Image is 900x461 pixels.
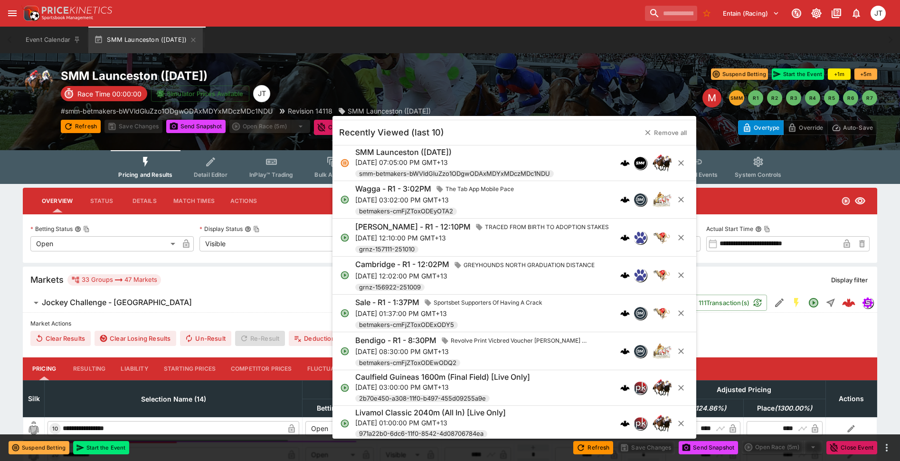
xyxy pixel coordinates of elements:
[34,190,80,212] button: Overview
[871,6,886,21] div: Josh Tanner
[634,382,646,394] img: pricekinetics.png
[95,331,176,346] button: Clear Losing Results
[30,317,870,331] label: Market Actions
[194,171,227,178] span: Detail Editor
[825,380,877,417] th: Actions
[711,68,768,80] button: Suspend Betting
[300,357,360,380] button: Fluctuations
[113,357,156,380] button: Liability
[854,68,877,80] button: +5m
[199,225,243,233] p: Display Status
[340,158,350,168] svg: Suspended
[355,429,487,439] span: 971a22b0-6dc6-11f0-8542-4d08706784ea
[355,308,546,318] p: [DATE] 01:37:00 PM GMT+13
[314,120,365,135] button: Close Event
[634,193,646,206] img: betmakers.png
[338,106,431,116] div: SMM Launceston (12/10/25)
[355,245,418,254] span: grnz-157111-251010
[822,294,839,311] button: Straight
[634,157,646,169] img: samemeetingmulti.png
[663,380,825,399] th: Adjusted Pricing
[653,266,672,285] img: greyhound_racing.png
[23,68,53,99] img: horse_racing.png
[229,120,310,133] div: split button
[355,195,518,205] p: [DATE] 03:02:00 PM GMT+13
[634,193,647,206] div: betmakers
[180,331,231,346] span: Un-Result
[634,345,646,357] img: betmakers.png
[348,106,431,116] p: SMM Launceston ([DATE])
[828,68,851,80] button: +1m
[355,394,490,403] span: 2b70e450-a308-11f0-b497-455d09255a9e
[355,372,530,382] h6: Caulfield Guineas 1600m (Final Field) [Live Only]
[355,418,506,428] p: [DATE] 01:00:00 PM GMT+13
[634,269,647,282] div: grnz
[679,441,738,454] button: Send Snapshot
[355,382,530,392] p: [DATE] 03:00:00 PM GMT+13
[573,441,613,454] button: Refresh
[747,403,823,414] span: Place(1300.00%)
[340,195,350,204] svg: Open
[771,294,788,311] button: Edit Detail
[42,7,112,14] img: PriceKinetics
[166,120,226,133] button: Send Snapshot
[156,357,223,380] button: Starting Prices
[634,156,647,170] div: samemeetingmulti
[339,127,444,138] h5: Recently Viewed (last 10)
[166,190,222,212] button: Match Times
[306,403,373,414] span: Betting Status
[729,90,744,106] button: SMM
[827,120,877,135] button: Auto-Save
[717,6,785,21] button: Select Tenant
[355,147,452,157] h6: SMM Launceston ([DATE])
[340,383,350,393] svg: Open
[460,260,598,270] span: GREYHOUNDS NORTH GRADUATION DISTANCE
[131,394,217,405] span: Selection Name (14)
[702,88,721,107] div: Edit Meeting
[653,304,672,323] img: greyhound_racing.png
[61,120,101,133] button: Refresh
[340,419,350,428] svg: Open
[799,123,823,133] p: Override
[253,85,270,102] div: Josh Tanner
[634,381,647,394] div: pricekinetics
[23,293,692,312] button: Jockey Challenge - [GEOGRAPHIC_DATA]
[4,5,21,22] button: open drawer
[634,307,646,319] img: betmakers.png
[738,120,784,135] button: Overtype
[314,171,350,178] span: Bulk Actions
[61,68,469,83] h2: Copy To Clipboard
[303,380,442,399] th: Controls
[824,90,839,106] button: R5
[841,196,851,206] svg: Open
[253,226,260,232] button: Copy To Clipboard
[634,417,646,430] img: pricekinetics.png
[786,90,801,106] button: R3
[881,442,892,453] button: more
[151,86,249,102] button: Simulator Prices Available
[355,259,449,269] h6: Cambridge - R1 - 12:02PM
[620,233,630,242] div: cerberus
[738,120,877,135] div: Start From
[442,184,518,194] span: The Tab App Mobile Pace
[742,441,823,454] div: split button
[775,403,812,414] em: ( 1300.00 %)
[828,5,845,22] button: Documentation
[235,331,285,346] span: Re-Result
[620,308,630,318] div: cerberus
[620,158,630,168] img: logo-cerberus.svg
[355,207,457,216] span: betmakers-cmFjZToxODEyOTA2
[77,89,142,99] p: Race Time 00:00:00
[735,171,781,178] span: System Controls
[808,297,819,308] svg: Open
[340,270,350,280] svg: Open
[80,190,123,212] button: Status
[71,274,157,286] div: 33 Groups 47 Markets
[634,417,647,430] div: pricekinetics
[620,233,630,242] img: logo-cerberus.svg
[645,6,697,21] input: search
[75,226,81,232] button: Betting StatusCopy To Clipboard
[288,106,332,116] p: Revision 14118
[843,123,873,133] p: Auto-Save
[843,90,858,106] button: R6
